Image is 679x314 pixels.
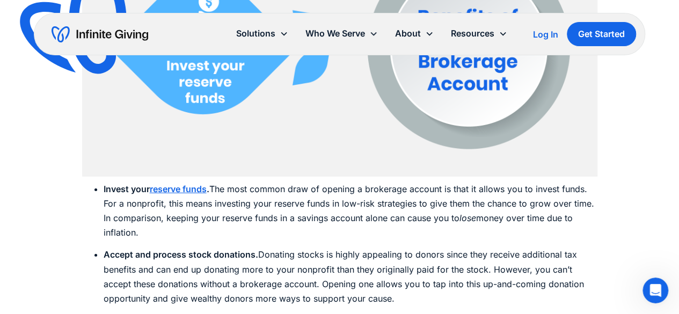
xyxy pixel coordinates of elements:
div: Infinite Giving typically replies in under 1h. [9,48,176,82]
div: Resources [451,26,494,41]
div: Who We Serve [305,26,365,41]
textarea: Message… [9,201,206,219]
button: go back [7,4,27,25]
div: Close [188,4,208,24]
div: Iggy says… [9,83,206,118]
strong: . [207,184,209,194]
img: Profile image for Karen [61,6,78,23]
button: Send a message… [184,219,201,236]
button: Emoji picker [17,223,25,232]
button: Start recording [68,223,77,232]
a: Get Started [567,22,636,46]
div: Infinite Giving typically replies in under 1h. [17,54,167,75]
div: About [386,22,442,45]
a: Log In [533,28,558,41]
li: The most common draw of opening a brokerage account is that it allows you to invest funds. For a ... [104,182,597,240]
strong: Accept and process stock donations. [104,249,258,260]
input: Enter your email [22,152,193,163]
button: Upload attachment [51,223,60,232]
img: Profile image for Kasey [31,6,48,23]
div: Iggy says… [9,118,206,194]
img: Profile image for Leah [46,6,63,23]
div: You will be notified here and by email [22,136,193,149]
button: Gif picker [34,223,42,232]
div: Resources [442,22,516,45]
em: lose [459,213,476,223]
li: Donating stocks is highly appealing to donors since they receive additional tax benefits and can ... [104,247,597,306]
div: About [395,26,421,41]
div: Solutions [236,26,275,41]
div: Give [PERSON_NAME] and the team a way to reach you: [17,89,167,110]
div: Give [PERSON_NAME] and the team a way to reach you: [9,83,176,116]
button: Home [168,4,188,25]
strong: Invest your [104,184,150,194]
div: Iggy says… [9,48,206,83]
h1: Infinite Giving [82,5,142,13]
div: Solutions [228,22,297,45]
div: Log In [533,30,558,39]
a: home [52,26,148,43]
iframe: Intercom live chat [643,278,668,303]
p: Within an hour [91,13,142,24]
div: Who We Serve [297,22,386,45]
a: reserve funds [150,184,207,194]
